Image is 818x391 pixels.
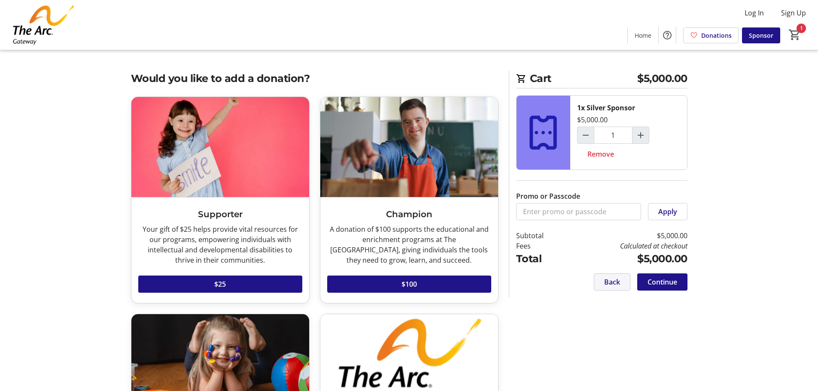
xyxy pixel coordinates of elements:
span: Sponsor [749,31,773,40]
span: Home [635,31,651,40]
button: $100 [327,276,491,293]
label: Promo or Passcode [516,191,580,201]
button: Apply [648,203,687,220]
td: $5,000.00 [566,251,687,267]
td: Subtotal [516,230,566,241]
td: Total [516,251,566,267]
span: $5,000.00 [637,71,687,86]
button: Remove [577,145,624,163]
span: Remove [587,149,614,159]
button: Cart [787,27,803,42]
img: Champion [320,97,498,197]
td: Fees [516,241,566,251]
button: Sign Up [774,6,813,20]
td: Calculated at checkout [566,241,687,251]
button: Log In [738,6,771,20]
a: Sponsor [742,27,780,43]
button: Continue [637,273,687,291]
a: Donations [683,27,739,43]
span: Apply [658,206,677,217]
span: Log In [745,8,764,18]
span: $25 [214,279,226,289]
h2: Cart [516,71,687,88]
button: Help [659,27,676,44]
h2: Would you like to add a donation? [131,71,499,86]
span: Donations [701,31,732,40]
input: Enter promo or passcode [516,203,641,220]
img: The Arc Gateway 's Logo [5,3,81,46]
span: Continue [648,277,677,287]
img: Supporter [131,97,309,197]
span: $100 [401,279,417,289]
span: Sign Up [781,8,806,18]
h3: Supporter [138,208,302,221]
button: Back [594,273,630,291]
button: $25 [138,276,302,293]
button: Increment by one [633,127,649,143]
div: 1x Silver Sponsor [577,103,635,113]
input: Silver Sponsor Quantity [594,127,633,144]
button: Decrement by one [578,127,594,143]
div: $5,000.00 [577,115,608,125]
a: Home [628,27,658,43]
td: $5,000.00 [566,230,687,241]
div: A donation of $100 supports the educational and enrichment programs at The [GEOGRAPHIC_DATA], giv... [327,224,491,265]
span: Back [604,277,620,287]
div: Your gift of $25 helps provide vital resources for our programs, empowering individuals with inte... [138,224,302,265]
h3: Champion [327,208,491,221]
